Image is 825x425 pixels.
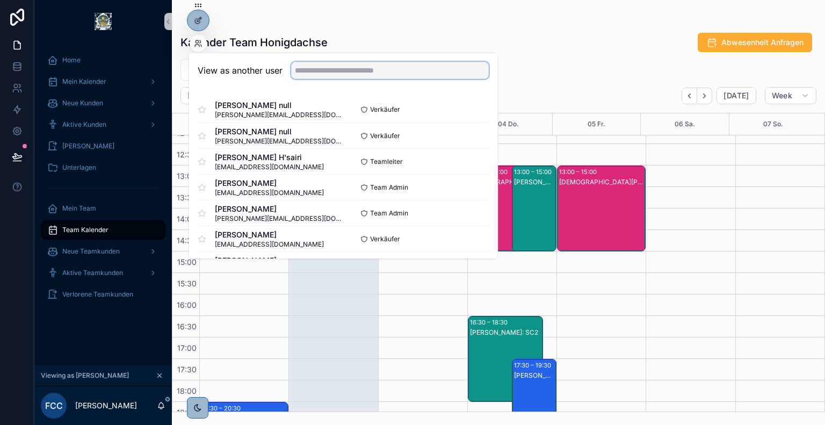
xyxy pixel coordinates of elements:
[215,177,324,188] span: [PERSON_NAME]
[370,105,400,114] span: Verkäufer
[175,257,199,266] span: 15:00
[62,163,96,172] span: Unterlagen
[370,183,408,191] span: Team Admin
[215,111,343,119] span: [PERSON_NAME][EMAIL_ADDRESS][DOMAIN_NAME]
[174,193,199,202] span: 13:30
[41,158,165,177] a: Unterlagen
[514,371,555,380] div: [PERSON_NAME]: SC2
[559,167,599,177] div: 13:00 – 15:00
[697,88,712,104] button: Next
[41,242,165,261] a: Neue Teamkunden
[34,43,172,318] div: scrollable content
[514,360,554,371] div: 17:30 – 19:30
[62,77,106,86] span: Mein Kalender
[62,120,106,129] span: Aktive Kunden
[187,90,245,101] h2: [DATE] – [DATE]
[174,128,199,138] span: 12:00
[682,88,697,104] button: Back
[468,316,542,401] div: 16:30 – 18:30[PERSON_NAME]: SC2
[721,37,804,48] span: Abwesenheit Anfragen
[202,403,243,414] div: 18:30 – 20:30
[174,214,199,224] span: 14:00
[370,208,408,217] span: Team Admin
[470,328,542,337] div: [PERSON_NAME]: SC2
[512,166,556,251] div: 13:00 – 15:00[PERSON_NAME]: SC2
[717,87,756,104] button: [DATE]
[41,263,165,283] a: Aktive Teamkunden
[215,240,324,248] span: [EMAIL_ADDRESS][DOMAIN_NAME]
[765,87,816,104] button: Week
[41,72,165,91] a: Mein Kalender
[180,59,314,81] button: Select Button
[215,100,343,111] span: [PERSON_NAME] null
[470,317,510,328] div: 16:30 – 18:30
[75,400,137,411] p: [PERSON_NAME]
[41,371,129,380] span: Viewing as [PERSON_NAME]
[498,113,519,135] button: 04 Do.
[558,166,645,251] div: 13:00 – 15:00[DEMOGRAPHIC_DATA][PERSON_NAME]: SC2
[174,171,199,181] span: 13:00
[62,247,120,256] span: Neue Teamkunden
[174,300,199,309] span: 16:00
[675,113,695,135] button: 06 Sa.
[215,162,324,171] span: [EMAIL_ADDRESS][DOMAIN_NAME]
[723,91,749,100] span: [DATE]
[215,203,343,214] span: [PERSON_NAME]
[215,188,324,197] span: [EMAIL_ADDRESS][DOMAIN_NAME]
[62,226,108,234] span: Team Kalender
[45,399,63,412] span: FCC
[514,167,554,177] div: 13:00 – 15:00
[175,279,199,288] span: 15:30
[41,285,165,304] a: Verlorene Teamkunden
[215,214,343,222] span: [PERSON_NAME][EMAIL_ADDRESS][DOMAIN_NAME]
[41,51,165,70] a: Home
[41,199,165,218] a: Mein Team
[215,229,324,240] span: [PERSON_NAME]
[62,56,81,64] span: Home
[215,152,324,162] span: [PERSON_NAME] H'sairi
[174,236,199,245] span: 14:30
[62,99,103,107] span: Neue Kunden
[198,64,283,77] h2: View as another user
[175,365,199,374] span: 17:30
[95,13,112,30] img: App logo
[772,91,792,100] span: Week
[215,136,343,145] span: [PERSON_NAME][EMAIL_ADDRESS][DOMAIN_NAME]
[62,269,123,277] span: Aktive Teamkunden
[41,220,165,240] a: Team Kalender
[180,35,328,50] h1: Kalender Team Honigdachse
[41,93,165,113] a: Neue Kunden
[588,113,605,135] button: 05 Fr.
[763,113,783,135] button: 07 So.
[174,322,199,331] span: 16:30
[41,115,165,134] a: Aktive Kunden
[62,204,96,213] span: Mein Team
[559,178,645,186] div: [DEMOGRAPHIC_DATA][PERSON_NAME]: SC2
[468,166,542,251] div: 13:00 – 15:00[DEMOGRAPHIC_DATA][PERSON_NAME]: SC2
[175,343,199,352] span: 17:00
[215,255,343,265] span: [PERSON_NAME]
[174,386,199,395] span: 18:00
[174,150,199,159] span: 12:30
[514,178,555,186] div: [PERSON_NAME]: SC2
[698,33,812,52] button: Abwesenheit Anfragen
[370,234,400,243] span: Verkäufer
[370,157,403,165] span: Teamleiter
[62,142,114,150] span: [PERSON_NAME]
[174,408,199,417] span: 18:30
[370,131,400,140] span: Verkäufer
[215,126,343,136] span: [PERSON_NAME] null
[470,178,542,186] div: [DEMOGRAPHIC_DATA][PERSON_NAME]: SC2
[62,290,133,299] span: Verlorene Teamkunden
[41,136,165,156] a: [PERSON_NAME]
